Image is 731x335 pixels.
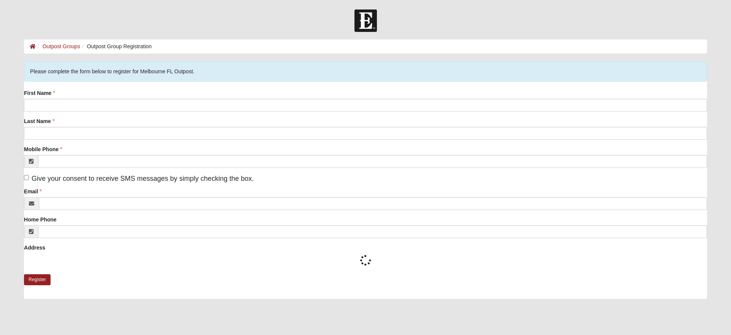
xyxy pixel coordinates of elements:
label: Mobile Phone [24,145,62,153]
a: Outpost Groups [43,43,80,49]
button: Register [24,274,51,285]
label: First Name [24,89,55,97]
div: Please complete the form below to register for Melbourne FL Outpost. [24,62,707,82]
span: Give your consent to receive SMS messages by simply checking the box. [32,175,254,182]
img: Church of Eleven22 Logo [354,9,377,32]
label: Home Phone [24,216,57,223]
label: Email [24,188,42,195]
label: Address [24,244,45,251]
label: Last Name [24,117,55,125]
input: Give your consent to receive SMS messages by simply checking the box. [24,175,29,180]
li: Outpost Group Registration [80,43,152,51]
